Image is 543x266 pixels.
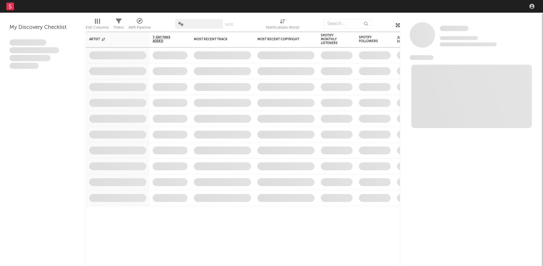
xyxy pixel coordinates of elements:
[397,36,413,43] div: Jump Score
[10,55,50,61] span: Praesent ac interdum
[114,16,124,34] div: Filters
[10,39,46,46] span: Lorem ipsum dolor
[266,24,299,31] div: Notifications (Artist)
[321,34,343,45] div: Spotify Monthly Listeners
[440,42,497,46] span: 0 fans last week
[10,24,76,31] div: My Discovery Checklist
[324,19,371,29] input: Search...
[410,55,434,60] span: News Feed
[86,24,109,31] div: Edit Columns
[153,36,178,43] span: 7-Day Fans Added
[440,26,468,31] span: Some Artist
[10,63,39,69] span: Aliquam viverra
[114,24,124,31] div: Filters
[129,16,151,34] div: A&R Pipeline
[89,37,137,41] div: Artist
[359,36,381,43] div: Spotify Followers
[440,36,478,40] span: Tracking Since: [DATE]
[86,16,109,34] div: Edit Columns
[10,47,59,54] span: Integer aliquet in purus et
[129,24,151,31] div: A&R Pipeline
[440,25,468,32] a: Some Artist
[225,23,233,26] button: Save
[266,16,299,34] div: Notifications (Artist)
[194,37,242,41] div: Most Recent Track
[257,37,305,41] div: Most Recent Copyright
